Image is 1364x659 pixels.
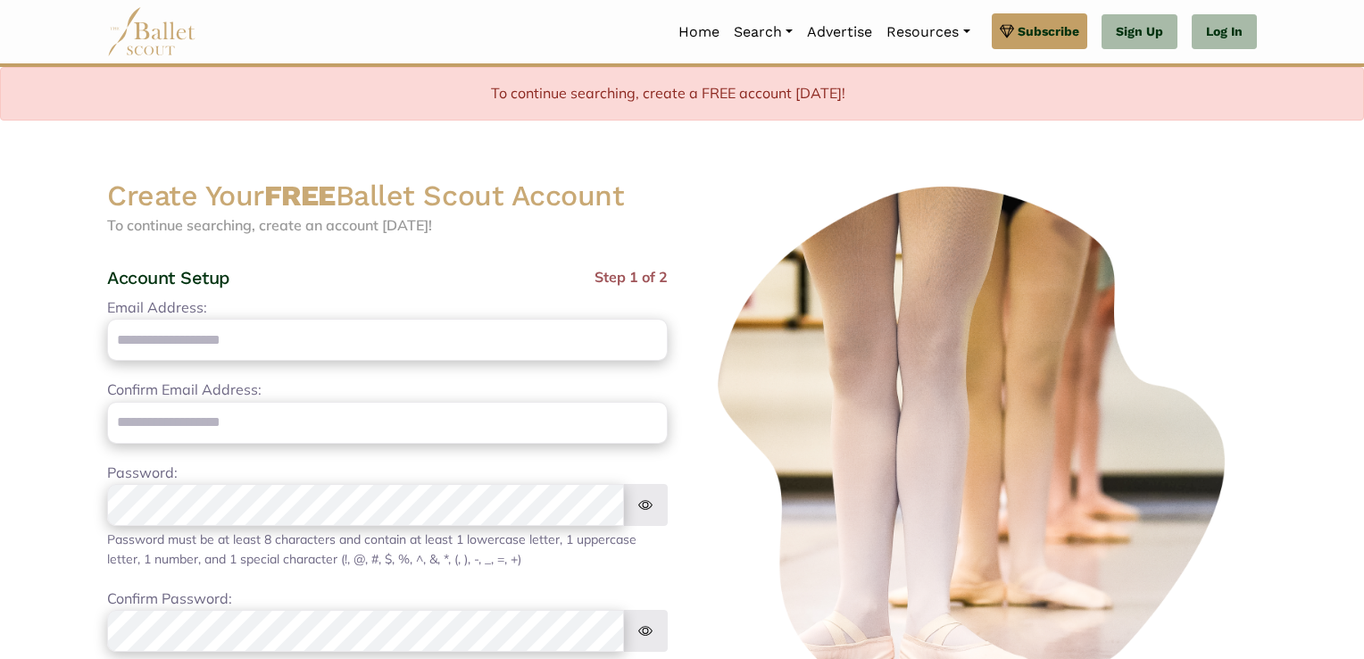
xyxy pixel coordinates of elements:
a: Sign Up [1102,14,1177,50]
span: To continue searching, create an account [DATE]! [107,216,432,234]
div: Password must be at least 8 characters and contain at least 1 lowercase letter, 1 uppercase lette... [107,530,668,570]
label: Email Address: [107,296,207,320]
a: Advertise [800,13,879,51]
span: Step 1 of 2 [595,266,668,296]
a: Search [727,13,800,51]
a: Resources [879,13,977,51]
a: Subscribe [992,13,1087,49]
label: Confirm Password: [107,588,232,611]
label: Password: [107,462,178,485]
h4: Account Setup [107,266,230,289]
strong: FREE [264,179,336,213]
a: Home [671,13,727,51]
span: Subscribe [1018,21,1079,41]
img: gem.svg [1000,21,1014,41]
label: Confirm Email Address: [107,379,262,402]
h2: Create Your Ballet Scout Account [107,178,668,215]
a: Log In [1192,14,1257,50]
